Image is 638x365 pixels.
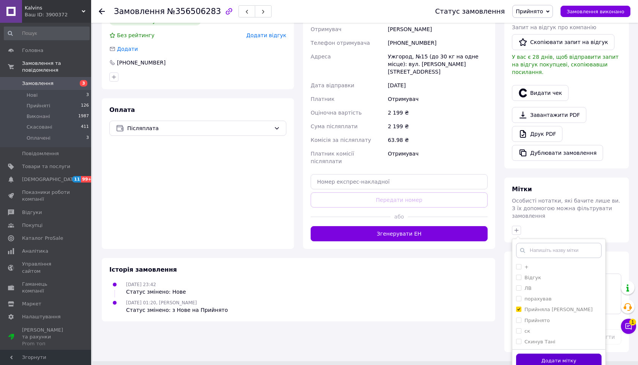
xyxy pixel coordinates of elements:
[126,306,228,314] div: Статус змінено: з Нове на Прийнято
[99,8,105,15] div: Повернутися назад
[109,106,135,113] span: Оплата
[386,147,489,168] div: Отримувач
[311,82,354,88] span: Дата відправки
[246,32,286,38] span: Додати відгук
[311,40,370,46] span: Телефон отримувача
[167,7,221,16] span: №356506283
[116,59,166,66] div: [PHONE_NUMBER]
[524,275,541,280] label: Відгук
[311,53,331,60] span: Адреса
[126,282,156,287] span: [DATE] 23:42
[22,60,91,74] span: Замовлення та повідомлення
[311,96,335,102] span: Платник
[27,92,38,99] span: Нові
[22,80,54,87] span: Замовлення
[516,243,602,258] input: Напишіть назву мітки
[22,340,70,347] div: Prom топ
[512,85,569,101] button: Видати чек
[80,80,87,87] span: 3
[512,186,532,193] span: Мітки
[386,22,489,36] div: [PERSON_NAME]
[311,26,341,32] span: Отримувач
[22,261,70,274] span: Управління сайтом
[512,145,603,161] button: Дублювати замовлення
[386,36,489,50] div: [PHONE_NUMBER]
[27,113,50,120] span: Виконані
[311,226,488,241] button: Згенерувати ЕН
[117,46,138,52] span: Додати
[561,6,630,17] button: Замовлення виконано
[516,8,543,14] span: Прийнято
[311,110,362,116] span: Оціночна вартість
[386,133,489,147] div: 63.98 ₴
[22,222,43,229] span: Покупці
[390,213,408,220] span: або
[629,319,636,326] span: 1
[386,120,489,133] div: 2 199 ₴
[22,235,63,242] span: Каталог ProSale
[22,300,41,307] span: Маркет
[567,9,624,14] span: Замовлення виконано
[22,313,61,320] span: Налаштування
[621,319,636,334] button: Чат з покупцем1
[524,285,532,291] label: ЛВ
[512,24,596,30] span: Запит на відгук про компанію
[22,163,70,170] span: Товари та послуги
[524,318,550,323] label: Прийнято
[524,339,555,345] label: Скинув Тані
[22,281,70,294] span: Гаманець компанії
[86,135,89,142] span: 3
[27,135,51,142] span: Оплачені
[386,50,489,79] div: Ужгород, №15 (до 30 кг на одне місце): вул. [PERSON_NAME][STREET_ADDRESS]
[22,248,48,255] span: Аналітика
[22,150,59,157] span: Повідомлення
[386,79,489,92] div: [DATE]
[524,296,551,302] label: порахував
[435,8,505,15] div: Статус замовлення
[311,174,488,189] input: Номер експрес-накладної
[27,124,52,131] span: Скасовані
[25,5,82,11] span: Kalvins
[126,288,186,296] div: Статус змінено: Нове
[22,209,42,216] span: Відгуки
[81,176,93,182] span: 99+
[311,151,354,164] span: Платник комісії післяплати
[311,137,371,143] span: Комісія за післяплату
[512,126,562,142] a: Друк PDF
[86,92,89,99] span: 3
[127,124,271,132] span: Післяплата
[22,176,78,183] span: [DEMOGRAPHIC_DATA]
[524,264,529,270] label: +
[386,106,489,120] div: 2 199 ₴
[27,102,50,109] span: Прийняті
[78,113,89,120] span: 1987
[512,54,619,75] span: У вас є 28 днів, щоб відправити запит на відгук покупцеві, скопіювавши посилання.
[512,34,614,50] button: Скопіювати запит на відгук
[524,307,593,312] label: Прийняла [PERSON_NAME]
[22,189,70,203] span: Показники роботи компанії
[512,107,586,123] a: Завантажити PDF
[117,32,155,38] span: Без рейтингу
[126,300,197,305] span: [DATE] 01:20, [PERSON_NAME]
[72,176,81,182] span: 11
[386,92,489,106] div: Отримувач
[114,7,165,16] span: Замовлення
[524,328,530,334] label: ск
[25,11,91,18] div: Ваш ID: 3900372
[109,266,177,273] span: Історія замовлення
[4,27,90,40] input: Пошук
[22,47,43,54] span: Головна
[81,102,89,109] span: 126
[512,198,620,219] span: Особисті нотатки, які бачите лише ви. З їх допомогою можна фільтрувати замовлення
[22,327,70,348] span: [PERSON_NAME] та рахунки
[311,123,358,129] span: Сума післяплати
[81,124,89,131] span: 411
